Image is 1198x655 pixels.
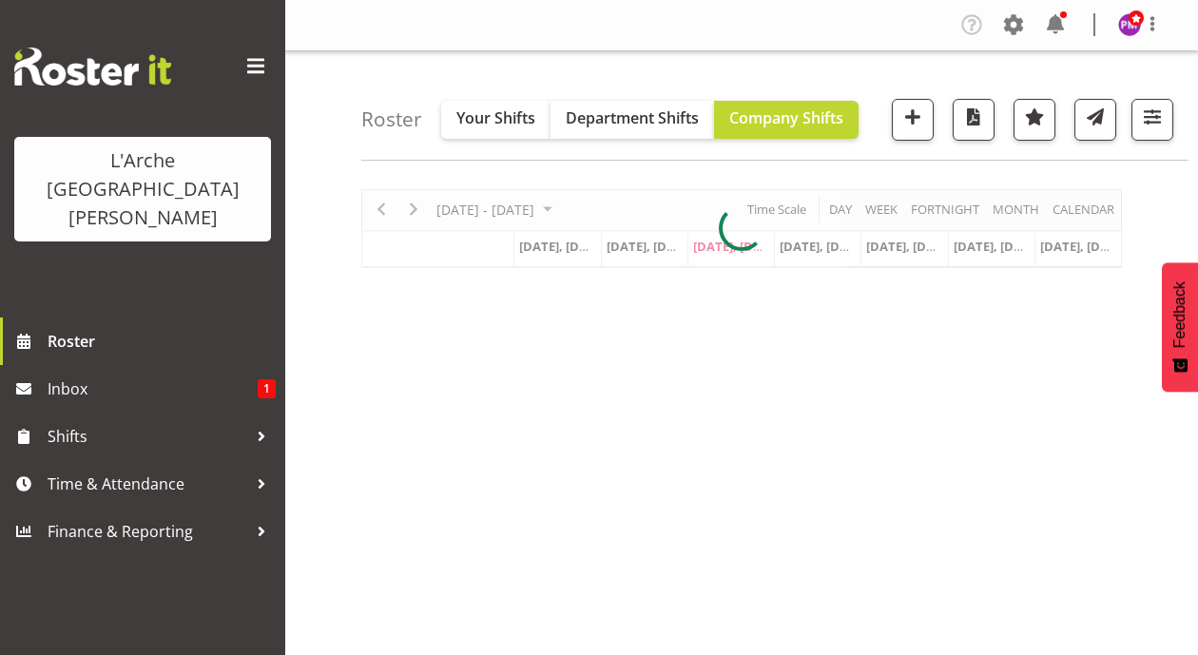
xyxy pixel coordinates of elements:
[361,108,422,130] h4: Roster
[714,101,859,139] button: Company Shifts
[258,379,276,398] span: 1
[729,107,843,128] span: Company Shifts
[14,48,171,86] img: Rosterit website logo
[456,107,535,128] span: Your Shifts
[33,146,252,232] div: L'Arche [GEOGRAPHIC_DATA][PERSON_NAME]
[48,422,247,451] span: Shifts
[1131,99,1173,141] button: Filter Shifts
[1014,99,1055,141] button: Highlight an important date within the roster.
[1118,13,1141,36] img: priyadharshini-mani11467.jpg
[48,517,247,546] span: Finance & Reporting
[1074,99,1116,141] button: Send a list of all shifts for the selected filtered period to all rostered employees.
[48,470,247,498] span: Time & Attendance
[566,107,699,128] span: Department Shifts
[1171,281,1188,348] span: Feedback
[1162,262,1198,392] button: Feedback - Show survey
[441,101,551,139] button: Your Shifts
[892,99,934,141] button: Add a new shift
[953,99,995,141] button: Download a PDF of the roster according to the set date range.
[48,375,258,403] span: Inbox
[48,327,276,356] span: Roster
[551,101,714,139] button: Department Shifts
